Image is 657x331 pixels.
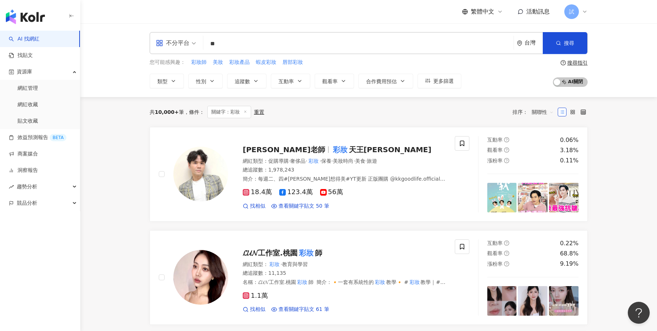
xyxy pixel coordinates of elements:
span: environment [517,41,522,46]
span: · [365,158,367,164]
img: KOL Avatar [173,250,228,305]
span: · [331,158,333,164]
div: 9.19% [560,260,579,268]
span: 找相似 [250,306,265,313]
a: 找相似 [243,306,265,313]
span: 18.4萬 [243,188,272,196]
span: question-circle [504,261,509,266]
span: 關鍵字：彩妝 [207,106,251,118]
mark: 彩妝 [297,247,315,259]
span: rise [9,184,14,189]
div: 0.22% [560,239,579,247]
span: 資源庫 [17,63,32,80]
span: 試 [569,8,574,16]
span: 條件 ： [184,109,204,115]
span: 趨勢分析 [17,178,37,195]
span: 查看關鍵字貼文 61 筆 [278,306,329,313]
div: 0.11% [560,157,579,165]
span: · [353,158,355,164]
span: question-circle [504,137,509,142]
a: 網紅收藏 [18,101,38,108]
button: 彩妝產品 [229,58,250,66]
span: 競品分析 [17,195,37,211]
span: 師 [315,249,322,257]
span: 促購導購 [268,158,289,164]
span: 簡介 ： [243,176,445,189]
img: KOL Avatar [173,147,228,201]
span: 𝓛𝓤𝓝工作室.桃園 [258,279,296,285]
span: 1.1萬 [243,292,268,300]
div: 搜尋指引 [567,60,588,66]
button: 唇部彩妝 [282,58,303,66]
a: KOL Avatar𝓛𝓤𝓝工作室.桃園彩妝師網紅類型：彩妝·教育與學習總追蹤數：11,135名稱：𝓛𝓤𝓝工作室.桃園彩妝師簡介：🔸一套有系統性的彩妝教學🔸 #彩妝教學｜#妝髮梳化｜#LUN牌翹睫... [150,230,588,325]
span: 彩妝師 [191,59,207,66]
span: 美妝 [213,59,223,66]
span: · [289,158,290,164]
a: 查看關鍵字貼文 50 筆 [271,203,329,210]
span: 觀看率 [322,78,338,84]
span: 關聯性 [532,106,554,118]
button: 彩妝師 [191,58,207,66]
button: 搜尋 [543,32,587,54]
span: 123.4萬 [279,188,313,196]
div: 0.06% [560,136,579,144]
button: 美妝 [212,58,223,66]
iframe: Help Scout Beacon - Open [628,302,650,324]
img: post-image [487,286,517,316]
button: 類型 [150,74,184,88]
span: 每週二、四#[PERSON_NAME]想得美#YT更新 正版團購 @kkgoodlife.official 我的寶貝自創品牌⭐️ @basiik_2022 [243,176,445,189]
span: 活動訊息 [526,8,550,15]
a: KOL Avatar[PERSON_NAME]老師彩妝天王[PERSON_NAME]網紅類型：促購導購·奢侈品·彩妝·保養·美妝時尚·美食·旅遊總追蹤數：1,978,243簡介：每週二、四#[P... [150,127,588,222]
div: 68.8% [560,250,579,258]
div: 總追蹤數 ： 1,978,243 [243,166,446,174]
div: 重置 [254,109,264,115]
button: 更多篩選 [418,74,461,88]
div: 網紅類型 ： [243,261,446,268]
span: 旅遊 [367,158,377,164]
span: question-circle [504,147,509,153]
button: 合作費用預估 [358,74,413,88]
span: · [281,261,282,267]
span: question-circle [504,251,509,256]
span: question-circle [504,240,509,246]
span: 追蹤數 [235,78,250,84]
div: 總追蹤數 ： 11,135 [243,270,446,277]
mark: 彩妝 [296,278,308,286]
a: searchAI 找網紅 [9,35,39,43]
mark: 彩妝 [268,260,281,268]
img: post-image [518,286,547,316]
a: 找貼文 [9,52,33,59]
button: 追蹤數 [227,74,266,88]
span: 漲粉率 [487,158,503,163]
span: question-circle [561,60,566,65]
span: 互動率 [487,240,503,246]
img: post-image [549,183,579,212]
span: 保養 [321,158,331,164]
span: 天王[PERSON_NAME] [349,145,431,154]
img: logo [6,9,45,24]
div: 共 筆 [150,109,184,115]
span: · [306,158,307,164]
mark: 彩妝 [374,278,386,286]
a: 洞察報告 [9,167,38,174]
mark: 彩妝 [331,144,349,155]
a: 商案媒合 [9,150,38,158]
span: 教學🔸 # [386,279,408,285]
span: 找相似 [250,203,265,210]
span: 蝦皮彩妝 [256,59,276,66]
span: 教育與學習 [282,261,308,267]
a: 網紅管理 [18,85,38,92]
a: 查看關鍵字貼文 61 筆 [271,306,329,313]
span: 性別 [196,78,206,84]
a: 貼文收藏 [18,118,38,125]
span: 名稱 ： [243,279,314,285]
img: post-image [487,183,517,212]
mark: 彩妝 [408,278,421,286]
img: post-image [549,286,579,316]
span: 觀看率 [487,250,503,256]
div: 網紅類型 ： [243,158,446,165]
span: 更多篩選 [433,78,454,84]
div: 3.18% [560,146,579,154]
span: 🔸一套有系統性的 [332,279,374,285]
span: 互動率 [278,78,294,84]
